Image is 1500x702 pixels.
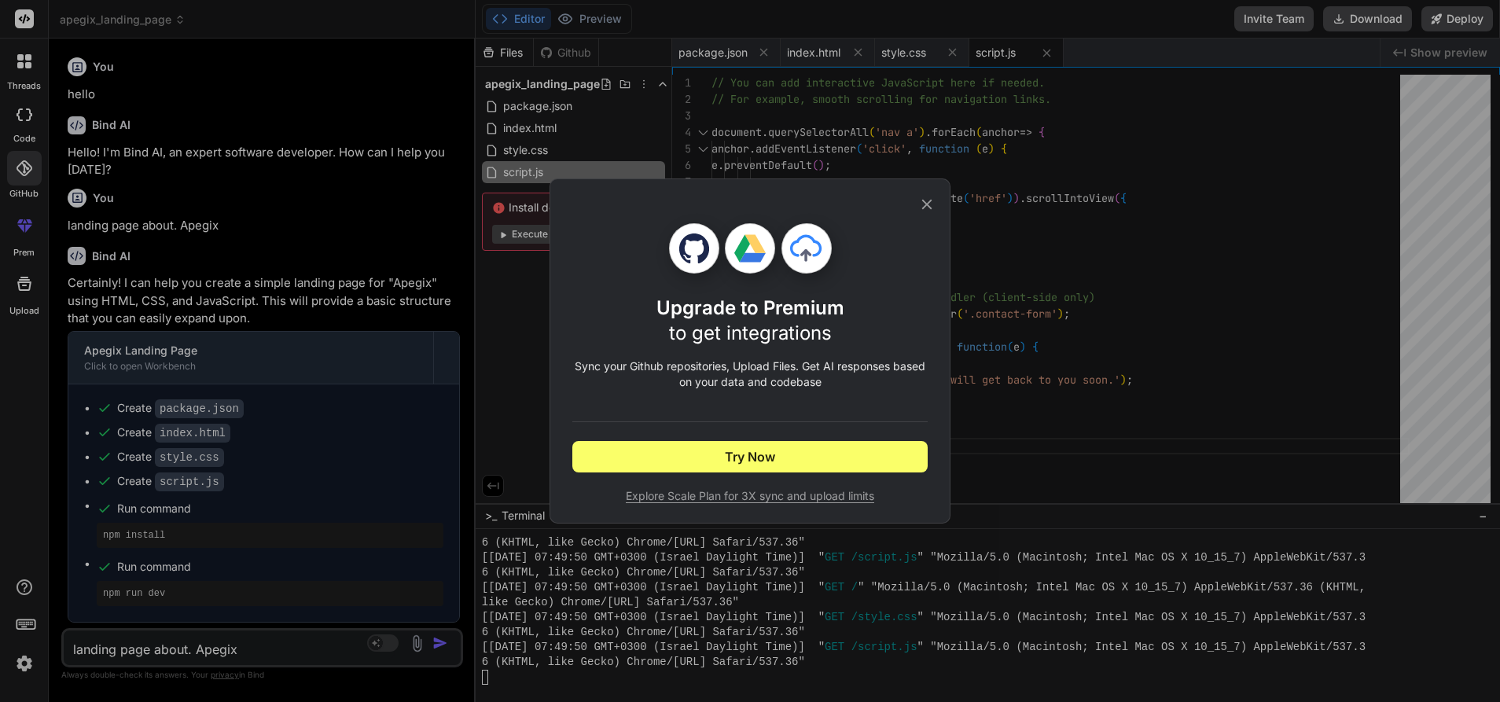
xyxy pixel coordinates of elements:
[725,447,775,466] span: Try Now
[572,441,928,472] button: Try Now
[656,296,844,346] h1: Upgrade to Premium
[572,358,928,390] p: Sync your Github repositories, Upload Files. Get AI responses based on your data and codebase
[572,488,928,504] span: Explore Scale Plan for 3X sync and upload limits
[669,322,832,344] span: to get integrations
